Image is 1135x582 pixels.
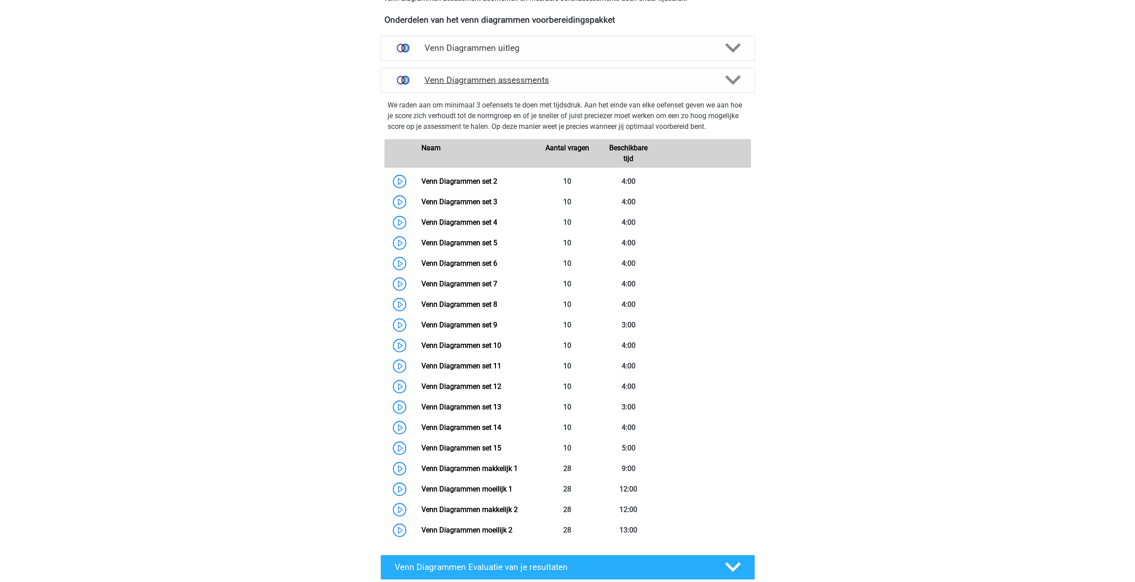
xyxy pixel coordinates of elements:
a: Venn Diagrammen set 15 [421,444,501,452]
h4: Venn Diagrammen uitleg [425,43,711,53]
div: Aantal vragen [537,143,598,164]
img: venn diagrammen assessments [392,69,414,91]
a: Venn Diagrammen set 3 [421,198,497,206]
a: Venn Diagrammen Evaluatie van je resultaten [377,555,759,580]
a: Venn Diagrammen set 4 [421,218,497,227]
a: Venn Diagrammen set 14 [421,423,501,432]
a: Venn Diagrammen set 8 [421,300,497,309]
a: Venn Diagrammen set 12 [421,382,501,391]
div: Naam [415,143,537,164]
a: uitleg Venn Diagrammen uitleg [377,36,759,61]
a: Venn Diagrammen makkelijk 2 [421,505,518,514]
a: Venn Diagrammen set 7 [421,280,497,288]
a: Venn Diagrammen set 11 [421,362,501,370]
h4: Venn Diagrammen Evaluatie van je resultaten [395,562,711,572]
img: venn diagrammen uitleg [392,37,414,59]
a: Venn Diagrammen set 5 [421,239,497,247]
h4: Onderdelen van het venn diagrammen voorbereidingspakket [384,15,751,25]
div: Beschikbare tijd [598,143,659,164]
h4: Venn Diagrammen assessments [425,75,711,85]
p: We raden aan om minimaal 3 oefensets te doen met tijdsdruk. Aan het einde van elke oefenset geven... [388,100,748,132]
a: Venn Diagrammen moeilijk 1 [421,485,512,493]
a: Venn Diagrammen set 2 [421,177,497,186]
a: Venn Diagrammen set 9 [421,321,497,329]
a: Venn Diagrammen set 13 [421,403,501,411]
a: Venn Diagrammen set 10 [421,341,501,350]
a: assessments Venn Diagrammen assessments [377,68,759,93]
a: Venn Diagrammen moeilijk 2 [421,526,512,534]
a: Venn Diagrammen set 6 [421,259,497,268]
a: Venn Diagrammen makkelijk 1 [421,464,518,473]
